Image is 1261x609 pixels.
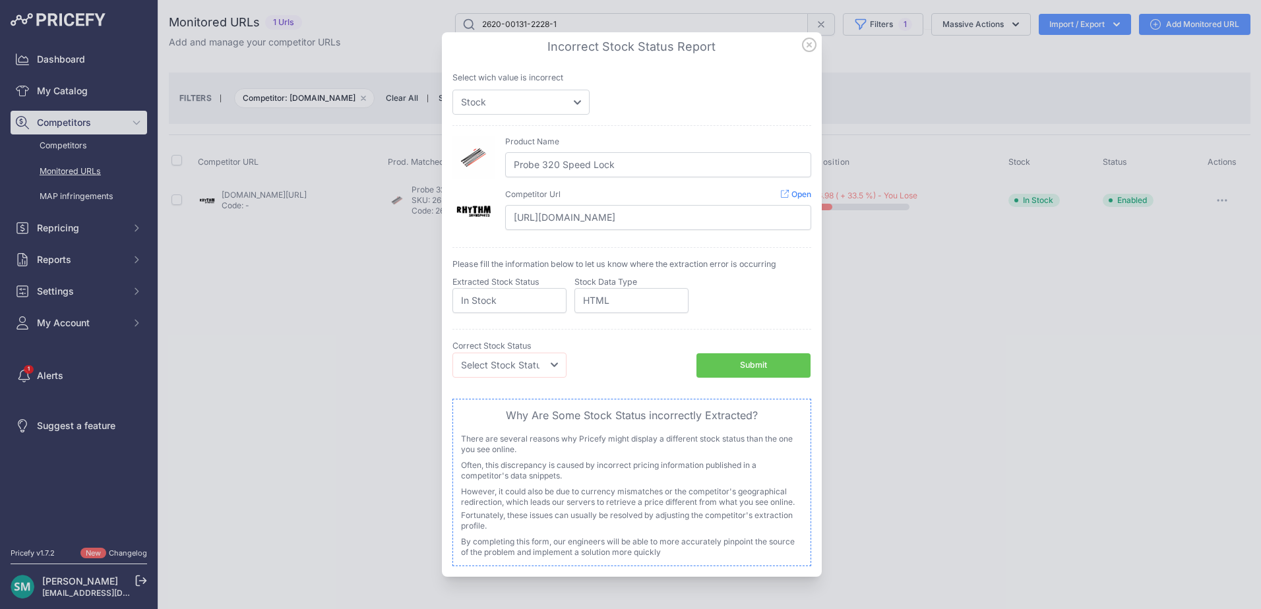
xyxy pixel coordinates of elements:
div: Submit [740,359,767,372]
button: Submit [696,353,811,378]
p: However, it could also be due to currency mismatches or the competitor's geographical redirection... [461,486,803,507]
label: Product Name [505,136,559,146]
div: Competitor Url [505,189,561,200]
label: Stock Data Type [574,277,637,287]
label: Extracted Stock Status [452,277,539,287]
p: There are several reasons why Pricefy might display a different stock status than the one you see... [461,434,803,455]
h3: Why Are Some Stock Status incorrectly Extracted? [461,407,803,423]
a: Open [781,189,811,199]
p: Please fill the information below to let us know where the extraction error is occurring [452,258,811,271]
p: Fortunately, these issues can usually be resolved by adjusting the competitor's extraction profile. [461,510,803,531]
p: Often, this discrepancy is caused by incorrect pricing information published in a competitor's da... [461,460,803,481]
p: Select wich value is incorrect [452,72,811,84]
label: Correct Stock Status [452,341,532,351]
p: By completing this form, our engineers will be able to more accurately pinpoint the source of the... [461,536,803,558]
span: Incorrect Stock Status Report [547,40,716,53]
